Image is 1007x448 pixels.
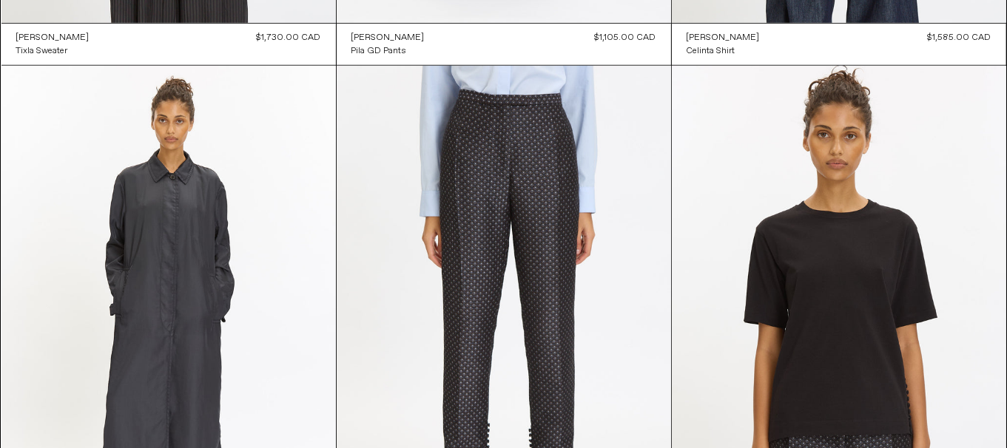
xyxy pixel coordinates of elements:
div: [PERSON_NAME] [351,32,425,44]
div: [PERSON_NAME] [687,32,760,44]
div: Pila GD Pants [351,45,407,58]
div: $1,105.00 CAD [595,31,656,44]
div: Celinta Shirt [687,45,735,58]
div: [PERSON_NAME] [16,32,90,44]
div: Tixla Sweater [16,45,68,58]
a: Celinta Shirt [687,44,760,58]
a: Pila GD Pants [351,44,425,58]
a: [PERSON_NAME] [351,31,425,44]
a: Tixla Sweater [16,44,90,58]
a: [PERSON_NAME] [687,31,760,44]
a: [PERSON_NAME] [16,31,90,44]
div: $1,585.00 CAD [928,31,991,44]
div: $1,730.00 CAD [257,31,321,44]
